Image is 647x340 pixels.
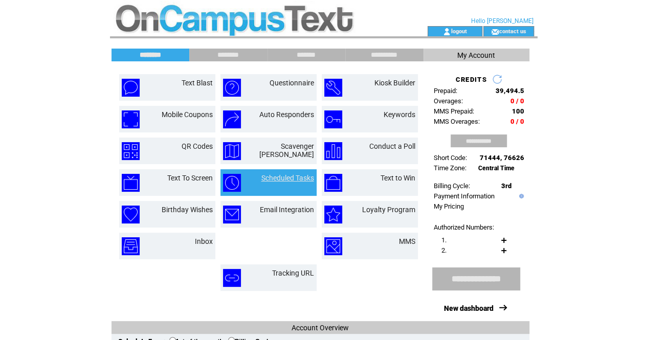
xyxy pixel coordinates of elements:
[324,79,342,97] img: kiosk-builder.png
[324,206,342,223] img: loyalty-program.png
[223,79,241,97] img: questionnaire.png
[122,79,140,97] img: text-blast.png
[510,118,524,125] span: 0 / 0
[434,107,474,115] span: MMS Prepaid:
[457,51,495,59] span: My Account
[122,237,140,255] img: inbox.png
[517,194,524,198] img: help.gif
[510,97,524,105] span: 0 / 0
[501,182,511,190] span: 3rd
[259,110,314,119] a: Auto Responders
[443,28,451,36] img: account_icon.gif
[434,164,466,172] span: Time Zone:
[480,154,524,162] span: 71444, 76626
[324,174,342,192] img: text-to-win.png
[399,237,415,245] a: MMS
[324,142,342,160] img: conduct-a-poll.png
[434,223,494,231] span: Authorized Numbers:
[434,118,480,125] span: MMS Overages:
[162,110,213,119] a: Mobile Coupons
[441,236,447,244] span: 1.
[270,79,314,87] a: Questionnaire
[259,142,314,158] a: Scavenger [PERSON_NAME]
[122,206,140,223] img: birthday-wishes.png
[182,142,213,150] a: QR Codes
[369,142,415,150] a: Conduct a Poll
[434,192,495,200] a: Payment Information
[478,165,515,172] span: Central Time
[122,110,140,128] img: mobile-coupons.png
[223,174,241,192] img: scheduled-tasks.png
[223,110,241,128] img: auto-responders.png
[324,110,342,128] img: keywords.png
[223,269,241,287] img: tracking-url.png
[434,87,457,95] span: Prepaid:
[434,154,467,162] span: Short Code:
[471,17,533,25] span: Hello [PERSON_NAME]
[223,206,241,223] img: email-integration.png
[512,107,524,115] span: 100
[292,324,349,332] span: Account Overview
[434,202,464,210] a: My Pricing
[381,174,415,182] a: Text to Win
[455,76,486,83] span: CREDITS
[491,28,499,36] img: contact_us_icon.gif
[441,246,447,254] span: 2.
[451,28,466,34] a: logout
[167,174,213,182] a: Text To Screen
[434,182,470,190] span: Billing Cycle:
[261,174,314,182] a: Scheduled Tasks
[496,87,524,95] span: 39,494.5
[362,206,415,214] a: Loyalty Program
[272,269,314,277] a: Tracking URL
[260,206,314,214] a: Email Integration
[195,237,213,245] a: Inbox
[434,97,463,105] span: Overages:
[384,110,415,119] a: Keywords
[122,142,140,160] img: qr-codes.png
[182,79,213,87] a: Text Blast
[374,79,415,87] a: Kiosk Builder
[499,28,526,34] a: contact us
[162,206,213,214] a: Birthday Wishes
[122,174,140,192] img: text-to-screen.png
[223,142,241,160] img: scavenger-hunt.png
[324,237,342,255] img: mms.png
[444,304,494,312] a: New dashboard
